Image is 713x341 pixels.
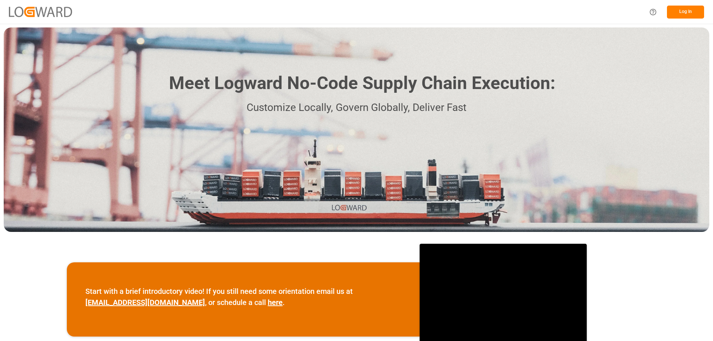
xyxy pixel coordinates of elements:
[645,4,661,20] button: Help Center
[158,99,555,116] p: Customize Locally, Govern Globally, Deliver Fast
[85,298,205,307] a: [EMAIL_ADDRESS][DOMAIN_NAME]
[169,70,555,96] h1: Meet Logward No-Code Supply Chain Execution:
[667,6,704,19] button: Log In
[85,286,401,308] p: Start with a brief introductory video! If you still need some orientation email us at , or schedu...
[268,298,283,307] a: here
[9,7,72,17] img: Logward_new_orange.png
